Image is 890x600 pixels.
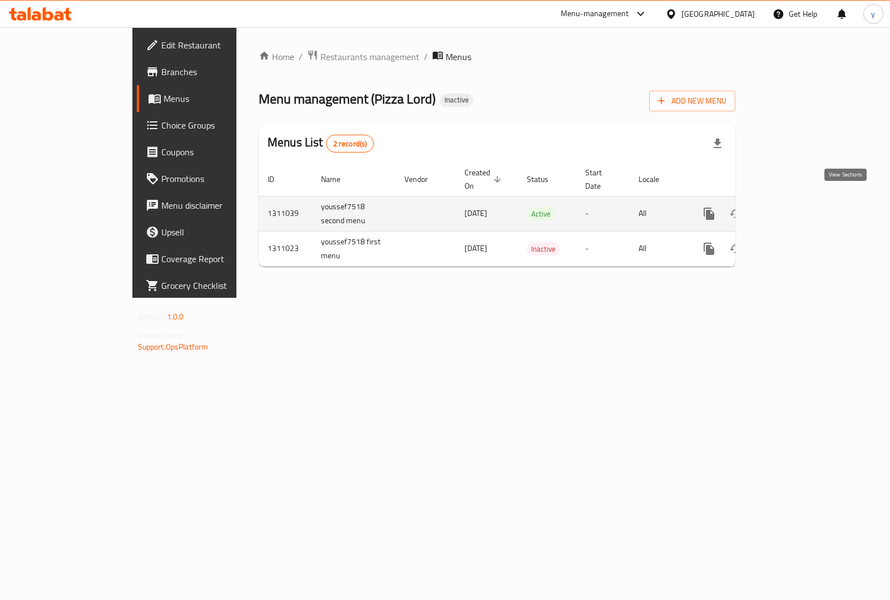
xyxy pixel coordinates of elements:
[161,119,272,132] span: Choice Groups
[561,7,629,21] div: Menu-management
[871,8,875,20] span: y
[696,235,723,262] button: more
[137,272,281,299] a: Grocery Checklist
[299,50,303,63] li: /
[161,199,272,212] span: Menu disclaimer
[312,231,395,266] td: youssef7518 first menu
[639,173,674,186] span: Locale
[424,50,428,63] li: /
[138,340,209,354] a: Support.OpsPlatform
[681,8,755,20] div: [GEOGRAPHIC_DATA]
[312,196,395,231] td: youssef7518 second menu
[527,173,563,186] span: Status
[576,196,630,231] td: -
[137,85,281,112] a: Menus
[137,219,281,245] a: Upsell
[527,242,560,255] div: Inactive
[259,163,812,267] table: enhanced table
[161,252,272,265] span: Coverage Report
[326,135,374,153] div: Total records count
[137,165,281,192] a: Promotions
[161,172,272,185] span: Promotions
[137,245,281,272] a: Coverage Report
[259,231,312,266] td: 1311023
[630,196,687,231] td: All
[268,134,374,153] h2: Menus List
[138,328,189,343] span: Get support on:
[527,208,555,220] span: Active
[464,166,505,193] span: Created On
[687,163,812,196] th: Actions
[161,145,272,159] span: Coupons
[576,231,630,266] td: -
[259,196,312,231] td: 1311039
[137,32,281,58] a: Edit Restaurant
[164,92,272,105] span: Menus
[259,86,436,111] span: Menu management ( Pizza Lord )
[440,95,473,105] span: Inactive
[161,38,272,52] span: Edit Restaurant
[138,309,165,324] span: Version:
[321,173,355,186] span: Name
[723,235,749,262] button: Change Status
[268,173,289,186] span: ID
[259,50,735,64] nav: breadcrumb
[704,130,731,157] div: Export file
[137,139,281,165] a: Coupons
[161,279,272,292] span: Grocery Checklist
[307,50,419,64] a: Restaurants management
[649,91,735,111] button: Add New Menu
[464,241,487,255] span: [DATE]
[585,166,616,193] span: Start Date
[161,225,272,239] span: Upsell
[658,94,726,108] span: Add New Menu
[464,206,487,220] span: [DATE]
[327,139,374,149] span: 2 record(s)
[320,50,419,63] span: Restaurants management
[527,243,560,255] span: Inactive
[440,94,473,107] div: Inactive
[137,192,281,219] a: Menu disclaimer
[404,173,442,186] span: Vendor
[167,309,184,324] span: 1.0.0
[630,231,687,266] td: All
[446,50,471,63] span: Menus
[137,112,281,139] a: Choice Groups
[161,65,272,78] span: Branches
[696,200,723,227] button: more
[137,58,281,85] a: Branches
